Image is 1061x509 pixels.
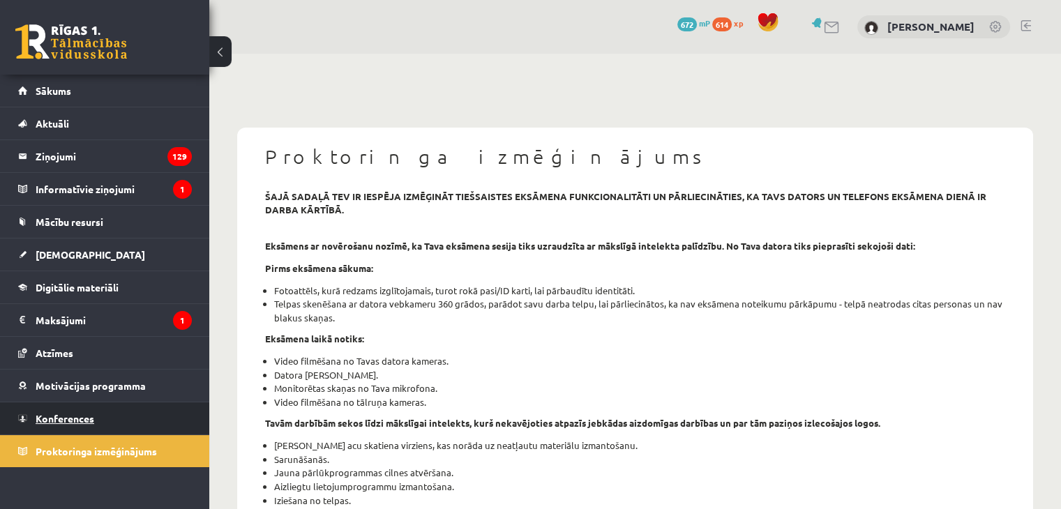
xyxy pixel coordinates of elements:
a: Ziņojumi129 [18,140,192,172]
li: Fotoattēls, kurā redzams izglītojamais, turot rokā pasi/ID karti, lai pārbaudītu identitāti. [274,284,1005,298]
li: [PERSON_NAME] acu skatiena virziens, kas norāda uz neatļautu materiālu izmantošanu. [274,439,1005,453]
a: Maksājumi1 [18,304,192,336]
span: xp [734,17,743,29]
a: 672 mP [677,17,710,29]
legend: Maksājumi [36,304,192,336]
li: Sarunāšanās. [274,453,1005,466]
legend: Informatīvie ziņojumi [36,173,192,205]
span: Aktuāli [36,117,69,130]
strong: Eksāmena laikā notiks: [265,333,364,344]
h1: Proktoringa izmēģinājums [265,145,1005,169]
li: Aizliegtu lietojumprogrammu izmantošana. [274,480,1005,494]
span: Atzīmes [36,347,73,359]
li: Jauna pārlūkprogrammas cilnes atvēršana. [274,466,1005,480]
li: Video filmēšana no tālruņa kameras. [274,395,1005,409]
a: 614 xp [712,17,750,29]
a: [DEMOGRAPHIC_DATA] [18,238,192,271]
li: Monitorētas skaņas no Tava mikrofona. [274,381,1005,395]
li: Telpas skenēšana ar datora vebkameru 360 grādos, parādot savu darba telpu, lai pārliecinātos, ka ... [274,297,1005,325]
strong: Tavām darbībām sekos līdzi mākslīgai intelekts, kurš nekavējoties atpazīs jebkādas aizdomīgas dar... [265,417,880,429]
span: Konferences [36,412,94,425]
li: Video filmēšana no Tavas datora kameras. [274,354,1005,368]
span: Mācību resursi [36,215,103,228]
a: Sākums [18,75,192,107]
a: Digitālie materiāli [18,271,192,303]
a: Atzīmes [18,337,192,369]
a: Mācību resursi [18,206,192,238]
li: Datora [PERSON_NAME]. [274,368,1005,382]
a: Rīgas 1. Tālmācības vidusskola [15,24,127,59]
a: Proktoringa izmēģinājums [18,435,192,467]
i: 129 [167,147,192,166]
span: 614 [712,17,732,31]
span: Digitālie materiāli [36,281,119,294]
a: [PERSON_NAME] [887,20,975,33]
li: Iziešana no telpas. [274,494,1005,508]
i: 1 [173,180,192,199]
span: Motivācijas programma [36,379,146,392]
a: Konferences [18,402,192,434]
strong: Eksāmens ar novērošanu nozīmē, ka Tava eksāmena sesija tiks uzraudzīta ar mākslīgā intelekta palī... [265,240,915,252]
legend: Ziņojumi [36,140,192,172]
img: Jana Anna Kārkliņa [864,21,878,35]
span: 672 [677,17,697,31]
span: [DEMOGRAPHIC_DATA] [36,248,145,261]
strong: Pirms eksāmena sākuma: [265,262,373,274]
a: Informatīvie ziņojumi1 [18,173,192,205]
span: mP [699,17,710,29]
i: 1 [173,311,192,330]
a: Aktuāli [18,107,192,139]
span: Sākums [36,84,71,97]
strong: šajā sadaļā tev ir iespēja izmēģināt tiešsaistes eksāmena funkcionalitāti un pārliecināties, ka t... [265,190,986,216]
span: Proktoringa izmēģinājums [36,445,157,457]
a: Motivācijas programma [18,370,192,402]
